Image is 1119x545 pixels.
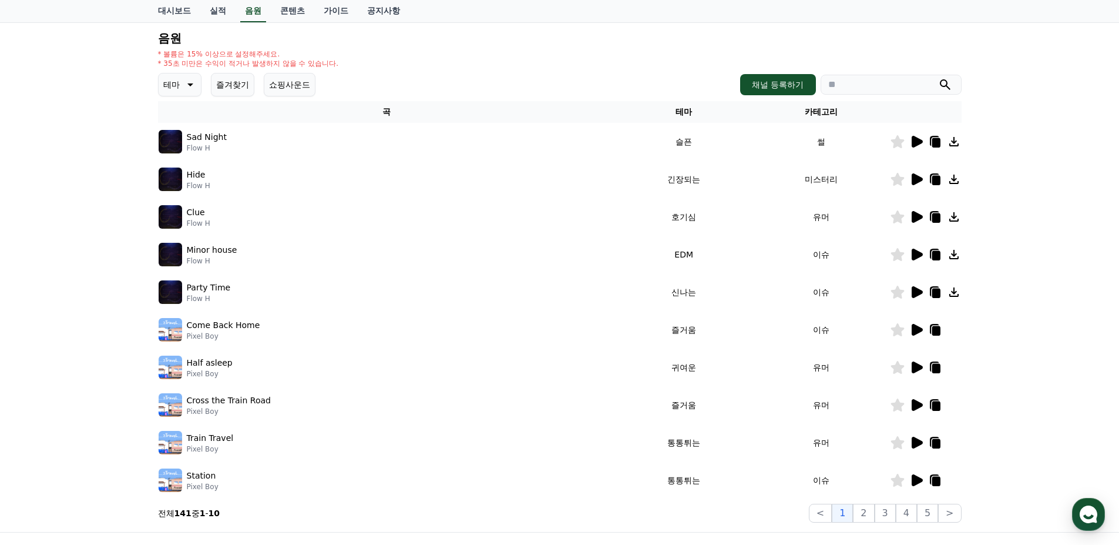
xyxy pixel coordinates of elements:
[174,509,191,518] strong: 141
[78,373,152,402] a: 대화
[752,386,890,424] td: 유머
[209,509,220,518] strong: 10
[159,318,182,342] img: music
[615,198,752,236] td: 호기심
[159,356,182,379] img: music
[158,32,962,45] h4: 음원
[158,59,339,68] p: * 35초 미만은 수익이 적거나 발생하지 않을 수 있습니다.
[187,369,233,379] p: Pixel Boy
[159,280,182,304] img: music
[740,74,815,95] button: 채널 등록하기
[187,357,233,369] p: Half asleep
[158,507,220,519] p: 전체 중 -
[158,101,616,123] th: 곡
[615,462,752,499] td: 통통튀는
[187,244,237,256] p: Minor house
[187,319,260,332] p: Come Back Home
[187,407,271,416] p: Pixel Boy
[752,198,890,236] td: 유머
[187,470,216,482] p: Station
[159,205,182,229] img: music
[615,161,752,198] td: 긴장되는
[752,123,890,161] td: 썰
[752,349,890,386] td: 유머
[187,444,234,454] p: Pixel Boy
[875,504,896,523] button: 3
[615,349,752,386] td: 귀여운
[4,373,78,402] a: 홈
[752,462,890,499] td: 이슈
[37,390,44,400] span: 홈
[832,504,853,523] button: 1
[615,424,752,462] td: 통통튀는
[615,236,752,273] td: EDM
[187,219,210,228] p: Flow H
[187,482,219,491] p: Pixel Boy
[107,391,122,400] span: 대화
[615,311,752,349] td: 즐거움
[615,273,752,311] td: 신나는
[187,394,271,407] p: Cross the Train Road
[159,243,182,266] img: music
[264,73,315,96] button: 쇼핑사운드
[159,469,182,492] img: music
[159,168,182,191] img: music
[159,130,182,153] img: music
[752,161,890,198] td: 미스터리
[159,431,182,454] img: music
[896,504,917,523] button: 4
[187,131,227,143] p: Sad Night
[187,256,237,266] p: Flow H
[200,509,206,518] strong: 1
[809,504,832,523] button: <
[158,73,201,96] button: 테마
[752,101,890,123] th: 카테고리
[752,424,890,462] td: 유머
[752,236,890,273] td: 이슈
[752,273,890,311] td: 이슈
[187,143,227,153] p: Flow H
[187,206,205,219] p: Clue
[615,101,752,123] th: 테마
[211,73,254,96] button: 즐겨찾기
[615,123,752,161] td: 슬픈
[158,49,339,59] p: * 볼륨은 15% 이상으로 설정해주세요.
[187,282,231,294] p: Party Time
[187,432,234,444] p: Train Travel
[163,76,180,93] p: 테마
[182,390,196,400] span: 설정
[187,294,231,303] p: Flow H
[159,393,182,417] img: music
[853,504,874,523] button: 2
[752,311,890,349] td: 이슈
[917,504,938,523] button: 5
[615,386,752,424] td: 즐거움
[938,504,961,523] button: >
[187,181,210,190] p: Flow H
[187,169,206,181] p: Hide
[187,332,260,341] p: Pixel Boy
[152,373,226,402] a: 설정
